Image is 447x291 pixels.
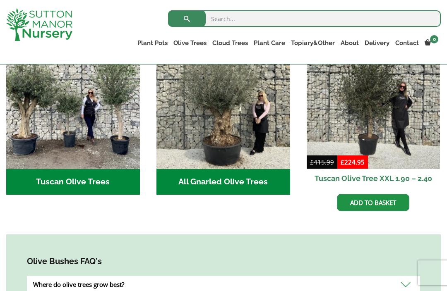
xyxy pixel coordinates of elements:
[288,37,338,49] a: Topiary&Other
[307,169,440,188] h2: Tuscan Olive Tree XXL 1.90 – 2.40
[307,36,440,169] img: Tuscan Olive Tree XXL 1.90 - 2.40
[6,169,140,195] h2: Tuscan Olive Trees
[338,37,362,49] a: About
[27,255,420,268] h4: Olive Bushes FAQ's
[310,158,334,166] bdi: 415.99
[168,10,441,27] input: Search...
[307,36,440,188] a: Sale! Tuscan Olive Tree XXL 1.90 – 2.40
[6,8,72,41] img: logo
[341,158,365,166] bdi: 224.95
[135,37,171,49] a: Plant Pots
[209,37,251,49] a: Cloud Trees
[171,37,209,49] a: Olive Trees
[156,169,290,195] h2: All Gnarled Olive Trees
[392,37,422,49] a: Contact
[430,35,438,43] span: 0
[422,37,441,49] a: 0
[362,37,392,49] a: Delivery
[310,158,314,166] span: £
[6,36,140,169] img: Tuscan Olive Trees
[337,194,409,211] a: Add to basket: “Tuscan Olive Tree XXL 1.90 - 2.40”
[341,158,344,166] span: £
[156,36,290,169] img: All Gnarled Olive Trees
[251,37,288,49] a: Plant Care
[6,36,140,194] a: Visit product category Tuscan Olive Trees
[156,36,290,194] a: Visit product category All Gnarled Olive Trees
